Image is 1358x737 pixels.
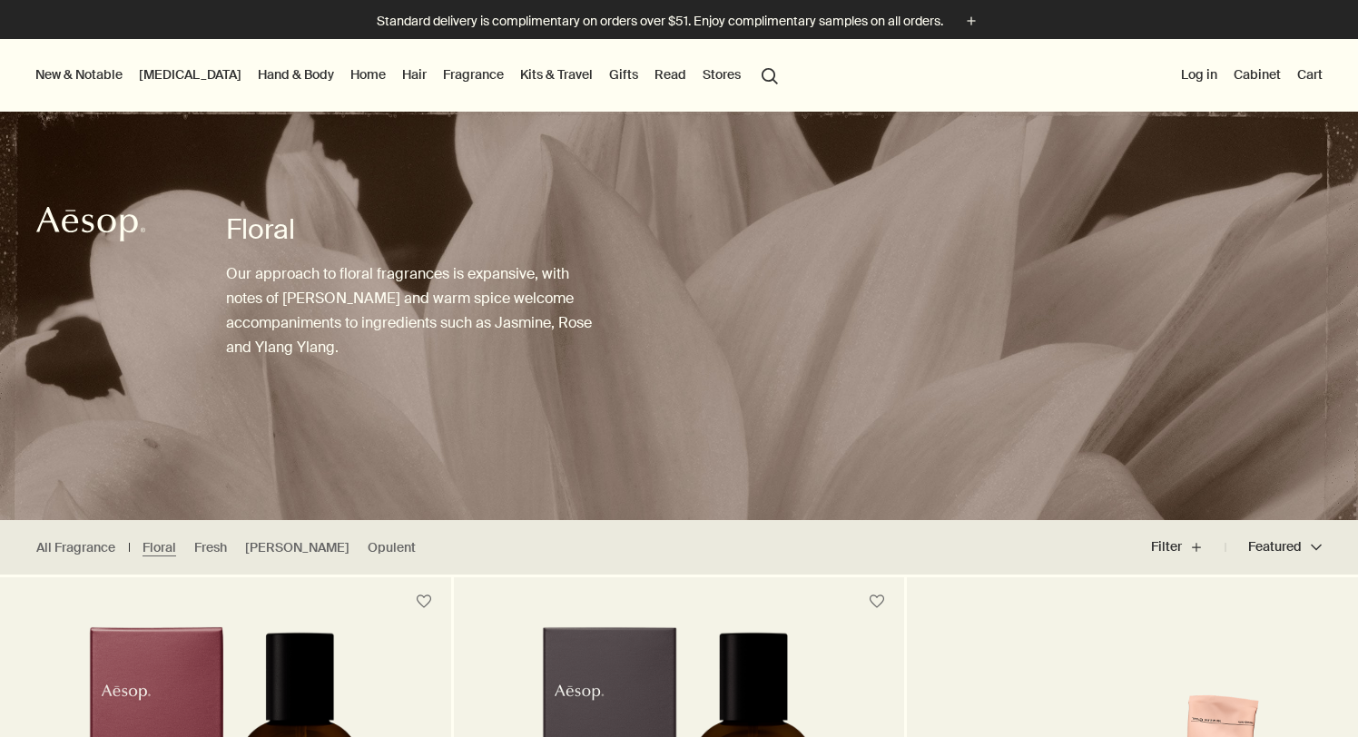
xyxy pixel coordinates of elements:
a: Fragrance [439,63,507,86]
svg: Aesop [36,206,145,242]
a: Aesop [32,201,150,251]
button: Stores [699,63,744,86]
button: Save to cabinet [408,585,440,618]
button: Standard delivery is complimentary on orders over $51. Enjoy complimentary samples on all orders. [377,11,981,32]
a: Floral [143,539,176,556]
button: Save to cabinet [861,585,893,618]
nav: primary [32,39,786,112]
h1: Floral [226,211,606,248]
button: Featured [1225,526,1322,569]
a: Opulent [368,539,416,556]
button: Open search [753,57,786,92]
a: All Fragrance [36,539,115,556]
a: Gifts [605,63,642,86]
button: Filter [1151,526,1225,569]
a: Kits & Travel [517,63,596,86]
a: Hand & Body [254,63,338,86]
p: Standard delivery is complimentary on orders over $51. Enjoy complimentary samples on all orders. [377,12,943,31]
a: Cabinet [1230,63,1284,86]
p: Our approach to floral fragrances is expansive, with notes of [PERSON_NAME] and warm spice welcom... [226,261,606,360]
button: Cart [1294,63,1326,86]
a: Hair [399,63,430,86]
a: [MEDICAL_DATA] [135,63,245,86]
button: Log in [1177,63,1221,86]
a: [PERSON_NAME] [245,539,349,556]
a: Home [347,63,389,86]
button: New & Notable [32,63,126,86]
nav: supplementary [1177,39,1326,112]
a: Read [651,63,690,86]
a: Fresh [194,539,227,556]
